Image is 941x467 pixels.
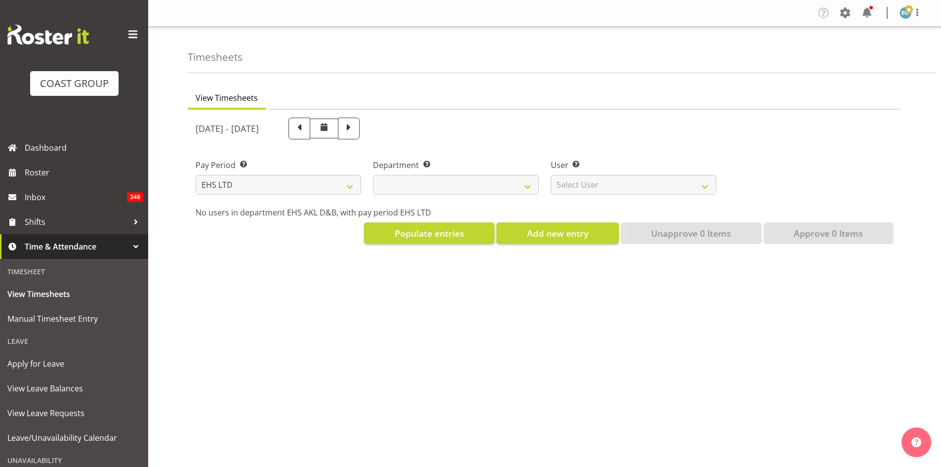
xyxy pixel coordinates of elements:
a: Manual Timesheet Entry [2,306,146,331]
label: User [551,159,716,171]
a: View Leave Balances [2,376,146,401]
span: View Leave Balances [7,381,141,396]
h4: Timesheets [188,51,243,63]
img: ben-dewes888.jpg [900,7,911,19]
button: Approve 0 Items [764,222,894,244]
button: Add new entry [496,222,618,244]
span: View Leave Requests [7,406,141,421]
span: Apply for Leave [7,356,141,371]
span: Shifts [25,214,128,229]
button: Populate entries [364,222,494,244]
span: Manual Timesheet Entry [7,311,141,326]
span: Leave/Unavailability Calendar [7,430,141,445]
span: View Timesheets [7,287,141,301]
span: Time & Attendance [25,239,128,254]
div: Timesheet [2,261,146,282]
button: Unapprove 0 Items [621,222,762,244]
img: help-xxl-2.png [911,437,921,447]
span: 348 [127,192,143,202]
label: Department [373,159,538,171]
span: Add new entry [527,227,588,240]
a: Leave/Unavailability Calendar [2,425,146,450]
span: Populate entries [395,227,464,240]
a: View Timesheets [2,282,146,306]
h5: [DATE] - [DATE] [196,123,259,134]
span: View Timesheets [196,92,258,104]
a: Apply for Leave [2,351,146,376]
a: View Leave Requests [2,401,146,425]
label: Pay Period [196,159,361,171]
p: No users in department EHS AKL D&B, with pay period EHS LTD [196,207,894,218]
span: Inbox [25,190,127,205]
img: Rosterit website logo [7,25,89,44]
span: Approve 0 Items [794,227,863,240]
span: Dashboard [25,140,143,155]
span: Unapprove 0 Items [651,227,731,240]
span: Roster [25,165,143,180]
div: COAST GROUP [40,76,109,91]
div: Leave [2,331,146,351]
